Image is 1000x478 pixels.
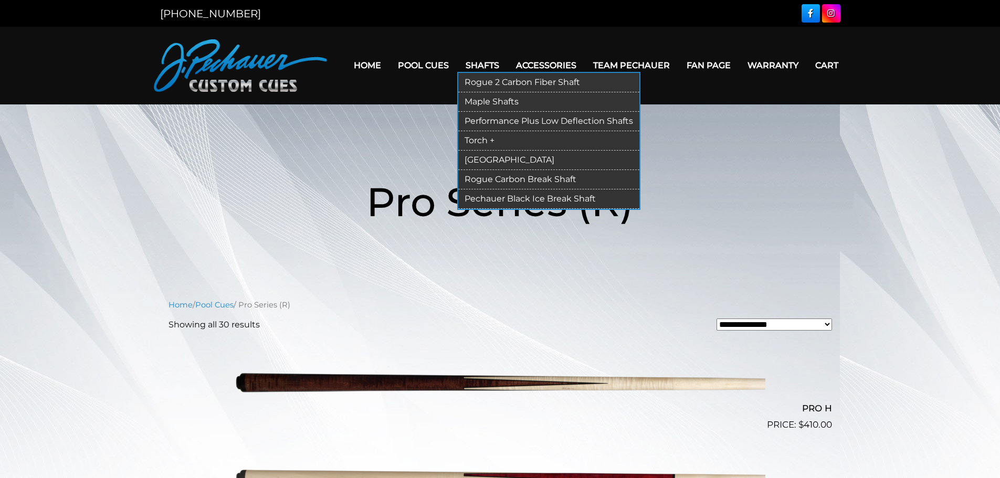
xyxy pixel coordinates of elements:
[195,300,234,310] a: Pool Cues
[807,52,847,79] a: Cart
[457,52,508,79] a: Shafts
[366,177,634,226] span: Pro Series (R)
[458,151,639,170] a: [GEOGRAPHIC_DATA]
[458,112,639,131] a: Performance Plus Low Deflection Shafts
[678,52,739,79] a: Fan Page
[169,399,832,418] h2: PRO H
[169,299,832,311] nav: Breadcrumb
[798,419,804,430] span: $
[458,189,639,209] a: Pechauer Black Ice Break Shaft
[458,170,639,189] a: Rogue Carbon Break Shaft
[169,318,260,331] p: Showing all 30 results
[154,39,327,92] img: Pechauer Custom Cues
[235,339,765,428] img: PRO H
[717,318,832,331] select: Shop order
[160,7,261,20] a: [PHONE_NUMBER]
[169,339,832,432] a: PRO H $410.00
[508,52,585,79] a: Accessories
[458,131,639,151] a: Torch +
[585,52,678,79] a: Team Pechauer
[169,300,193,310] a: Home
[458,73,639,92] a: Rogue 2 Carbon Fiber Shaft
[458,92,639,112] a: Maple Shafts
[798,419,832,430] bdi: 410.00
[739,52,807,79] a: Warranty
[390,52,457,79] a: Pool Cues
[345,52,390,79] a: Home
